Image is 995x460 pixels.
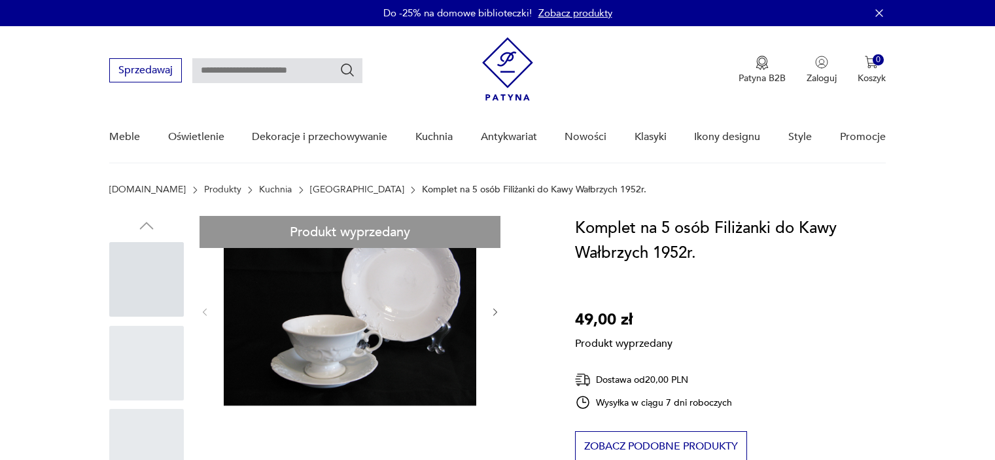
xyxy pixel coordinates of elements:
[788,112,812,162] a: Style
[310,185,404,195] a: [GEOGRAPHIC_DATA]
[815,56,828,69] img: Ikonka użytkownika
[383,7,532,20] p: Do -25% na domowe biblioteczki!
[858,72,886,84] p: Koszyk
[575,332,672,351] p: Produkt wyprzedany
[109,58,182,82] button: Sprzedawaj
[865,56,878,69] img: Ikona koszyka
[873,54,884,65] div: 0
[807,72,837,84] p: Zaloguj
[109,67,182,76] a: Sprzedawaj
[807,56,837,84] button: Zaloguj
[538,7,612,20] a: Zobacz produkty
[422,185,646,195] p: Komplet na 5 osób Filiżanki do Kawy Wałbrzych 1952r.
[575,308,672,332] p: 49,00 zł
[482,37,533,101] img: Patyna - sklep z meblami i dekoracjami vintage
[739,56,786,84] a: Ikona medaluPatyna B2B
[415,112,453,162] a: Kuchnia
[481,112,537,162] a: Antykwariat
[756,56,769,70] img: Ikona medalu
[739,72,786,84] p: Patyna B2B
[575,372,591,388] img: Ikona dostawy
[252,112,387,162] a: Dekoracje i przechowywanie
[340,62,355,78] button: Szukaj
[694,112,760,162] a: Ikony designu
[575,395,732,410] div: Wysyłka w ciągu 7 dni roboczych
[168,112,224,162] a: Oświetlenie
[575,216,886,266] h1: Komplet na 5 osób Filiżanki do Kawy Wałbrzych 1952r.
[635,112,667,162] a: Klasyki
[204,185,241,195] a: Produkty
[565,112,606,162] a: Nowości
[109,185,186,195] a: [DOMAIN_NAME]
[575,372,732,388] div: Dostawa od 20,00 PLN
[840,112,886,162] a: Promocje
[739,56,786,84] button: Patyna B2B
[858,56,886,84] button: 0Koszyk
[259,185,292,195] a: Kuchnia
[109,112,140,162] a: Meble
